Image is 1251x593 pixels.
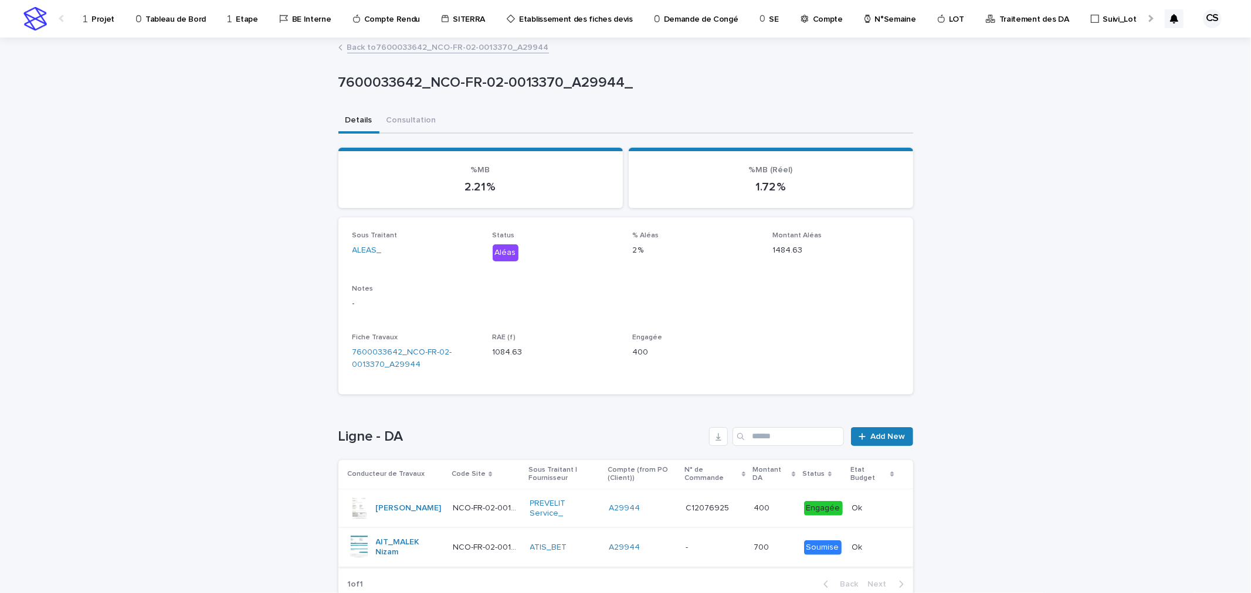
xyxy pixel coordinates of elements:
button: Back [814,579,863,589]
span: Fiche Travaux [352,334,398,341]
p: 1.72 % [643,180,899,194]
p: - [352,298,899,310]
button: Consultation [379,109,443,134]
span: Status [493,232,515,239]
a: [PERSON_NAME] [376,503,442,513]
span: %MB [471,166,490,174]
a: A29944 [609,543,640,553]
a: Back to7600033642_NCO-FR-02-0013370_A29944 [347,40,549,53]
p: 1484.63 [773,244,899,257]
p: 700 [754,540,771,553]
h1: Ligne - DA [338,428,705,445]
div: Engagée [804,501,843,516]
p: Code Site [452,468,486,480]
a: AIT_MALEK Nizam [376,537,444,557]
tr: [PERSON_NAME] NCO-FR-02-0013370NCO-FR-02-0013370 PREVELIT Service_ A29944 C12076925C12076925 4004... [338,489,913,528]
button: Details [338,109,379,134]
p: Status [803,468,825,480]
div: Soumise [804,540,842,555]
p: Montant DA [752,464,789,485]
img: stacker-logo-s-only.png [23,7,47,30]
div: Aléas [493,244,518,261]
p: 2.21 % [352,180,609,194]
span: % Aléas [633,232,659,239]
span: Back [833,580,859,588]
span: RAE (f) [493,334,516,341]
p: N° de Commande [684,464,739,485]
p: Conducteur de Travaux [348,468,425,480]
input: Search [733,427,844,446]
p: 2 % [633,244,759,257]
p: 400 [633,346,759,359]
p: 400 [754,501,772,513]
span: Montant Aléas [773,232,822,239]
p: Ok [852,501,865,513]
span: Engagée [633,334,663,341]
span: Sous Traitant [352,232,398,239]
span: %MB (Réel) [749,166,793,174]
p: NCO-FR-02-0013370 [453,501,523,513]
span: Notes [352,285,374,292]
a: A29944 [609,503,640,513]
p: NCO-FR-02-0013370 [453,540,523,553]
a: PREVELIT Service_ [530,499,600,519]
div: CS [1203,9,1222,28]
p: Etat Budget [851,464,888,485]
button: Next [863,579,913,589]
a: Add New [851,427,913,446]
a: 7600033642_NCO-FR-02-0013370_A29944 [352,346,479,371]
a: ATIS_BET [530,543,567,553]
a: ALEAS_ [352,244,382,257]
span: Next [868,580,894,588]
p: 7600033642_NCO-FR-02-0013370_A29944_ [338,74,908,91]
p: - [686,540,690,553]
p: C12076925 [686,501,731,513]
p: 1084.63 [493,346,619,359]
tr: AIT_MALEK Nizam NCO-FR-02-0013370NCO-FR-02-0013370 ATIS_BET A29944 -- 700700 SoumiseOkOk [338,528,913,567]
p: Ok [852,540,865,553]
span: Add New [871,432,906,441]
p: Compte (from PO (Client)) [608,464,677,485]
p: Sous Traitant | Fournisseur [529,464,601,485]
